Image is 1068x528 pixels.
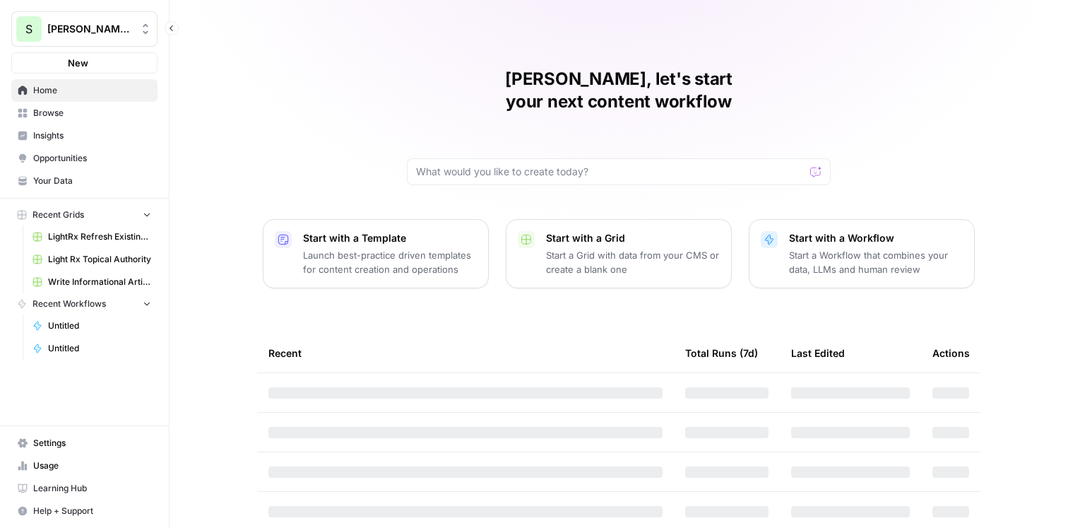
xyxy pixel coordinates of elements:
[11,52,158,74] button: New
[11,204,158,225] button: Recent Grids
[11,293,158,315] button: Recent Workflows
[48,230,151,243] span: LightRx Refresh Existing Content
[32,209,84,221] span: Recent Grids
[685,334,758,372] div: Total Runs (7d)
[11,79,158,102] a: Home
[11,432,158,454] a: Settings
[11,170,158,192] a: Your Data
[33,505,151,517] span: Help + Support
[791,334,845,372] div: Last Edited
[416,165,805,179] input: What would you like to create today?
[47,22,133,36] span: [PERSON_NAME] Demo
[268,334,663,372] div: Recent
[68,56,88,70] span: New
[26,225,158,248] a: LightRx Refresh Existing Content
[26,337,158,360] a: Untitled
[303,248,477,276] p: Launch best-practice driven templates for content creation and operations
[749,219,975,288] button: Start with a WorkflowStart a Workflow that combines your data, LLMs and human review
[48,253,151,266] span: Light Rx Topical Authority
[546,231,720,245] p: Start with a Grid
[506,219,732,288] button: Start with a GridStart a Grid with data from your CMS or create a blank one
[303,231,477,245] p: Start with a Template
[407,68,831,113] h1: [PERSON_NAME], let's start your next content workflow
[33,482,151,495] span: Learning Hub
[48,276,151,288] span: Write Informational Article (2)
[33,84,151,97] span: Home
[25,20,32,37] span: S
[11,11,158,47] button: Workspace: Shanil Demo
[932,334,970,372] div: Actions
[11,500,158,522] button: Help + Support
[26,271,158,293] a: Write Informational Article (2)
[26,248,158,271] a: Light Rx Topical Authority
[11,124,158,147] a: Insights
[546,248,720,276] p: Start a Grid with data from your CMS or create a blank one
[33,152,151,165] span: Opportunities
[33,175,151,187] span: Your Data
[789,248,963,276] p: Start a Workflow that combines your data, LLMs and human review
[32,298,106,310] span: Recent Workflows
[11,102,158,124] a: Browse
[33,459,151,472] span: Usage
[33,107,151,119] span: Browse
[789,231,963,245] p: Start with a Workflow
[48,342,151,355] span: Untitled
[11,477,158,500] a: Learning Hub
[33,437,151,450] span: Settings
[33,129,151,142] span: Insights
[48,319,151,332] span: Untitled
[26,315,158,337] a: Untitled
[11,454,158,477] a: Usage
[263,219,489,288] button: Start with a TemplateLaunch best-practice driven templates for content creation and operations
[11,147,158,170] a: Opportunities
